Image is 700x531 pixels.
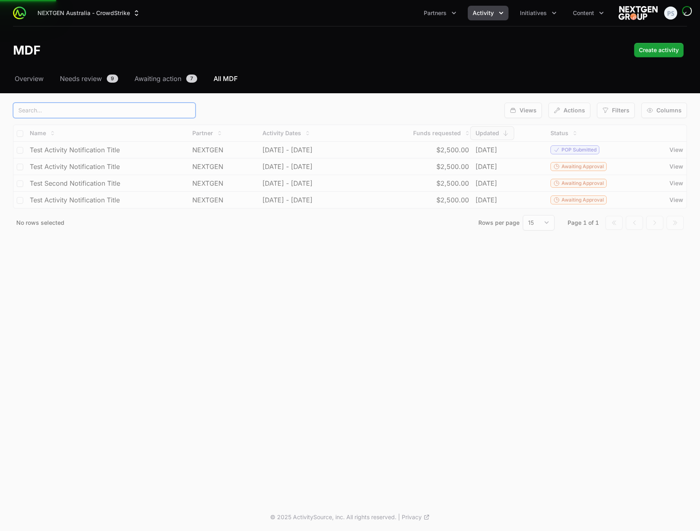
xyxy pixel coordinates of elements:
[656,106,682,114] span: Columns
[408,127,475,140] button: Funds requested
[568,6,609,20] div: Content menu
[568,219,599,227] div: Page 1 of 1
[33,6,145,20] div: Supplier switch menu
[25,127,61,140] button: Name
[262,129,301,137] span: Activity Dates
[561,180,604,187] span: Awaiting Approval
[550,129,568,137] span: Status
[133,74,199,83] a: Awaiting action7
[60,74,102,83] span: Needs review
[475,162,497,171] span: [DATE]
[419,6,461,20] div: Partners menu
[262,145,313,155] span: [DATE] - [DATE]
[192,162,223,171] span: NEXTGEN
[568,6,609,20] button: Content
[504,103,542,118] button: Views
[107,75,118,83] span: 9
[475,178,497,188] span: [DATE]
[270,513,396,521] p: © 2025 ActivitySource, inc. All rights reserved.
[475,129,499,137] span: Updated
[16,219,478,227] p: No rows selected
[475,145,497,155] span: [DATE]
[515,6,561,20] button: Initiatives
[436,195,469,205] span: $2,500.00
[214,74,238,83] span: All MDF
[186,75,197,83] span: 7
[436,145,469,155] span: $2,500.00
[669,146,683,154] button: View
[515,6,561,20] div: Initiatives menu
[262,178,313,188] span: [DATE] - [DATE]
[669,196,683,204] button: View
[30,162,120,171] span: Test Activity Notification Title
[473,9,494,17] span: Activity
[398,513,400,521] span: |
[669,179,683,187] button: View
[26,6,609,20] div: Main navigation
[30,195,120,205] span: Test Activity Notification Title
[546,127,583,140] button: Status
[639,45,679,55] span: Create activity
[634,43,684,57] div: Primary actions
[468,6,508,20] div: Activity menu
[471,127,514,140] button: Updated
[475,195,497,205] span: [DATE]
[192,195,223,205] span: NEXTGEN
[436,178,469,188] span: $2,500.00
[561,197,604,203] span: Awaiting Approval
[30,178,120,188] span: Test Second Notification Title
[15,74,44,83] span: Overview
[561,147,597,153] span: POP Submitted
[520,9,547,17] span: Initiatives
[573,9,594,17] span: Content
[58,74,120,83] a: Needs review9
[478,219,519,227] p: Rows per page
[619,5,658,21] img: NEXTGEN Australia
[612,106,630,114] span: Filters
[13,43,41,57] h1: MDF
[413,129,461,137] span: Funds requested
[192,129,213,137] span: Partner
[192,145,223,155] span: NEXTGEN
[258,127,316,140] button: Activity Dates
[436,162,469,171] span: $2,500.00
[33,6,145,20] button: NEXTGEN Australia - CrowdStrike
[669,162,683,171] button: View
[424,9,447,17] span: Partners
[13,74,687,83] nav: MDF navigation
[597,103,635,118] button: Filters
[187,127,228,140] button: Partner
[641,103,687,118] button: Columns
[634,43,684,57] button: Create activity
[564,106,585,114] span: Actions
[468,6,508,20] button: Activity
[419,6,461,20] button: Partners
[13,74,45,83] a: Overview
[402,513,430,521] a: Privacy
[30,129,46,137] span: Name
[262,195,313,205] span: [DATE] - [DATE]
[561,163,604,170] span: Awaiting Approval
[13,7,26,20] img: ActivitySource
[519,106,537,114] span: Views
[30,145,120,155] span: Test Activity Notification Title
[548,103,590,118] button: Actions
[13,103,196,118] input: Search...
[262,162,313,171] span: [DATE] - [DATE]
[212,74,239,83] a: All MDF
[192,178,223,188] span: NEXTGEN
[664,7,677,20] img: Peter Spillane
[134,74,181,83] span: Awaiting action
